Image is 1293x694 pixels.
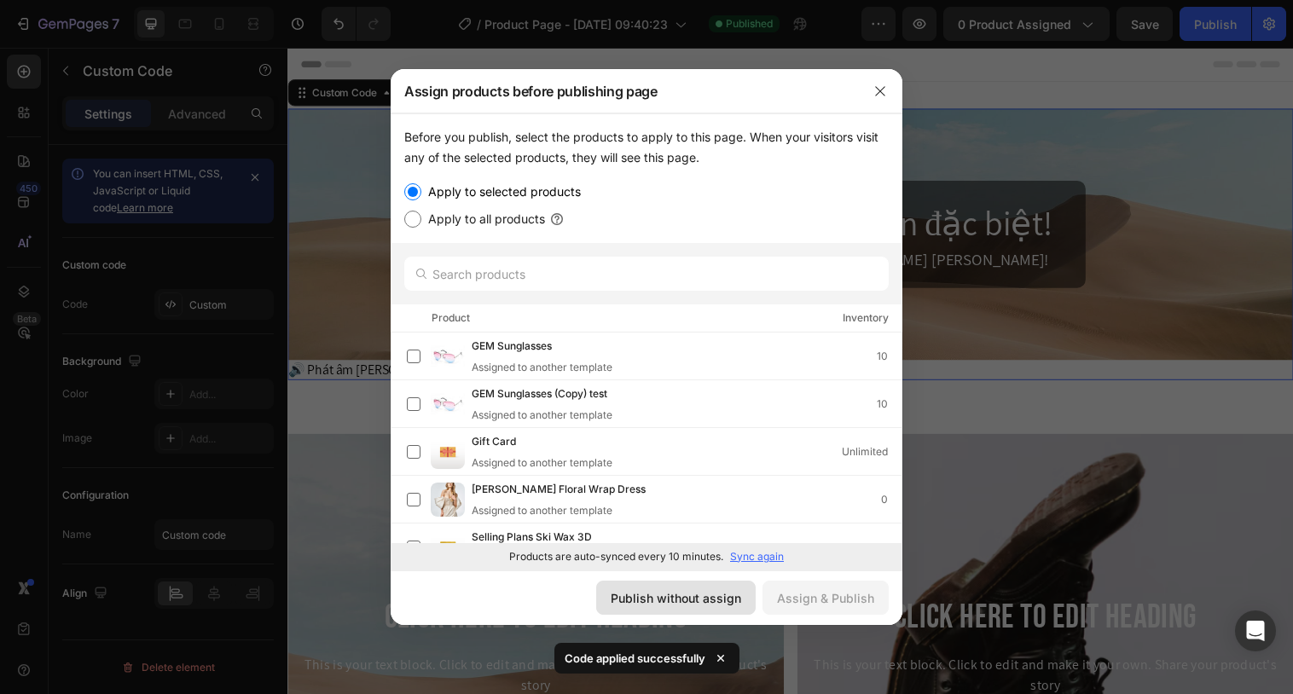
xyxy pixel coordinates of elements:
div: Assigned to another template [472,455,612,471]
div: 10 [877,396,902,413]
span: Selling Plans Ski Wax 3D [472,529,592,547]
h2: Click here to edit heading [532,558,1010,602]
label: Apply to all products [421,209,545,229]
div: Open Intercom Messenger [1235,610,1276,651]
img: product-img [431,387,465,421]
img: product-img [431,530,465,564]
div: Assigned to another template [472,503,673,518]
button: Publish without assign [596,581,756,615]
p: Code applied successfully [565,650,705,667]
div: 30 [875,539,902,556]
input: Search products [404,257,889,291]
div: Assign & Publish [777,589,874,607]
div: This is your text block. Click to edit and make it your own. Share your product's story or servic... [532,616,1010,685]
div: Assigned to another template [472,360,612,375]
div: 10 [877,348,902,365]
div: Product [432,309,470,327]
span: GEM Sunglasses (Copy) test [472,385,607,404]
p: Sync again [730,549,784,564]
div: This is your text block. Click to edit and make it your own. Share your product's story or servic... [14,616,491,685]
p: Ưu đãi [PERSON_NAME] [PERSON_NAME] [PERSON_NAME] [PERSON_NAME]! [246,204,778,228]
span: GEM Sunglasses [472,338,552,356]
span: [PERSON_NAME] Floral Wrap Dress [472,481,646,500]
div: Inventory [843,309,889,327]
div: Before you publish, select the products to apply to this page. When your visitors visit any of th... [404,127,889,168]
button: Assign & Publish [762,581,889,615]
img: product-img [431,339,465,373]
div: Assigned to another template [472,408,635,423]
div: Assign products before publishing page [391,69,858,113]
label: Apply to selected products [421,182,581,202]
img: product-img [431,483,465,517]
p: Products are auto-synced every 10 minutes. [509,549,723,564]
div: Custom Code [21,38,94,54]
h1: Chào mừng đến với sự kiện đặc biệt! [246,153,778,204]
div: 0 [881,491,902,508]
h2: Click here to edit heading [14,558,491,602]
div: Publish without assign [611,589,741,607]
span: Gift Card [472,433,516,452]
img: product-img [431,435,465,469]
div: /> [391,113,902,570]
div: Unlimited [842,443,902,460]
